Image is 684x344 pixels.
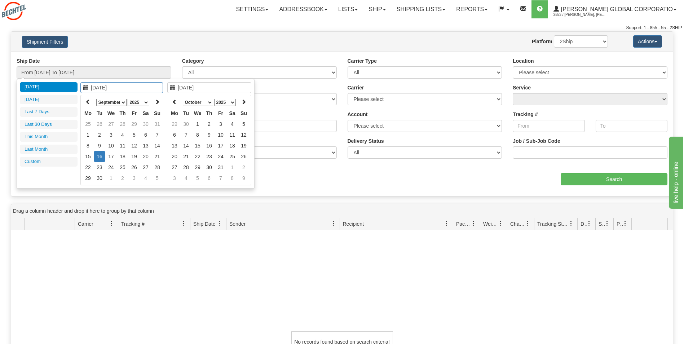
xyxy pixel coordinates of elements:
td: 2 [117,173,128,184]
td: 28 [180,162,192,173]
td: 24 [105,162,117,173]
td: 6 [140,129,151,140]
td: 31 [215,162,226,173]
td: 6 [203,173,215,184]
td: 5 [128,129,140,140]
td: 6 [169,129,180,140]
button: Actions [633,35,662,48]
td: 29 [128,119,140,129]
td: 27 [140,162,151,173]
label: Account [348,111,368,118]
td: 16 [203,140,215,151]
td: 5 [151,173,163,184]
div: grid grouping header [11,204,673,218]
td: 11 [117,140,128,151]
label: Location [513,57,534,65]
td: 13 [169,140,180,151]
td: 29 [192,162,203,173]
iframe: chat widget [667,135,683,209]
label: Platform [532,38,552,45]
span: Carrier [78,220,93,228]
a: Shipment Issues filter column settings [601,217,613,230]
th: Sa [140,108,151,119]
td: 20 [140,151,151,162]
td: 25 [226,151,238,162]
td: 14 [180,140,192,151]
td: 7 [215,173,226,184]
div: Support: 1 - 855 - 55 - 2SHIP [2,25,682,31]
th: Su [151,108,163,119]
li: Last 7 Days [20,107,78,117]
td: 26 [238,151,250,162]
input: To [596,120,667,132]
td: 2 [238,162,250,173]
a: [PERSON_NAME] Global Corporatio 2553 / [PERSON_NAME], [PERSON_NAME] [548,0,682,18]
td: 30 [94,173,105,184]
td: 18 [117,151,128,162]
td: 26 [128,162,140,173]
span: Weight [483,220,498,228]
td: 3 [128,173,140,184]
span: Delivery Status [581,220,587,228]
span: Tracking Status [537,220,569,228]
label: Ship Date [17,57,40,65]
td: 26 [94,119,105,129]
td: 12 [238,129,250,140]
span: Charge [510,220,525,228]
li: Last 30 Days [20,120,78,129]
td: 21 [180,151,192,162]
a: Settings [230,0,274,18]
span: Ship Date [193,220,215,228]
td: 9 [238,173,250,184]
th: Su [238,108,250,119]
a: Delivery Status filter column settings [583,217,595,230]
td: 3 [169,173,180,184]
span: Tracking # [121,220,145,228]
td: 7 [151,129,163,140]
th: Mo [169,108,180,119]
td: 8 [226,173,238,184]
li: [DATE] [20,82,78,92]
a: Addressbook [274,0,333,18]
td: 28 [151,162,163,173]
td: 17 [215,140,226,151]
label: Job / Sub-Job Code [513,137,560,145]
td: 4 [180,173,192,184]
td: 27 [105,119,117,129]
td: 30 [180,119,192,129]
td: 21 [151,151,163,162]
td: 7 [180,129,192,140]
th: Th [203,108,215,119]
td: 8 [82,140,94,151]
th: Th [117,108,128,119]
td: 4 [117,129,128,140]
a: Charge filter column settings [522,217,534,230]
a: Packages filter column settings [468,217,480,230]
td: 23 [94,162,105,173]
td: 27 [169,162,180,173]
td: 18 [226,140,238,151]
td: 19 [128,151,140,162]
a: Pickup Status filter column settings [619,217,631,230]
td: 29 [82,173,94,184]
th: Tu [180,108,192,119]
td: 15 [192,140,203,151]
input: Search [561,173,667,185]
td: 1 [192,119,203,129]
label: Carrier Type [348,57,377,65]
li: Custom [20,157,78,167]
td: 25 [82,119,94,129]
input: From [513,120,584,132]
a: Tracking Status filter column settings [565,217,577,230]
td: 22 [82,162,94,173]
label: Category [182,57,204,65]
td: 25 [117,162,128,173]
li: Last Month [20,145,78,154]
th: Fr [128,108,140,119]
td: 19 [238,140,250,151]
td: 1 [82,129,94,140]
a: Weight filter column settings [495,217,507,230]
td: 3 [105,129,117,140]
div: live help - online [5,4,67,13]
td: 16 [94,151,105,162]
